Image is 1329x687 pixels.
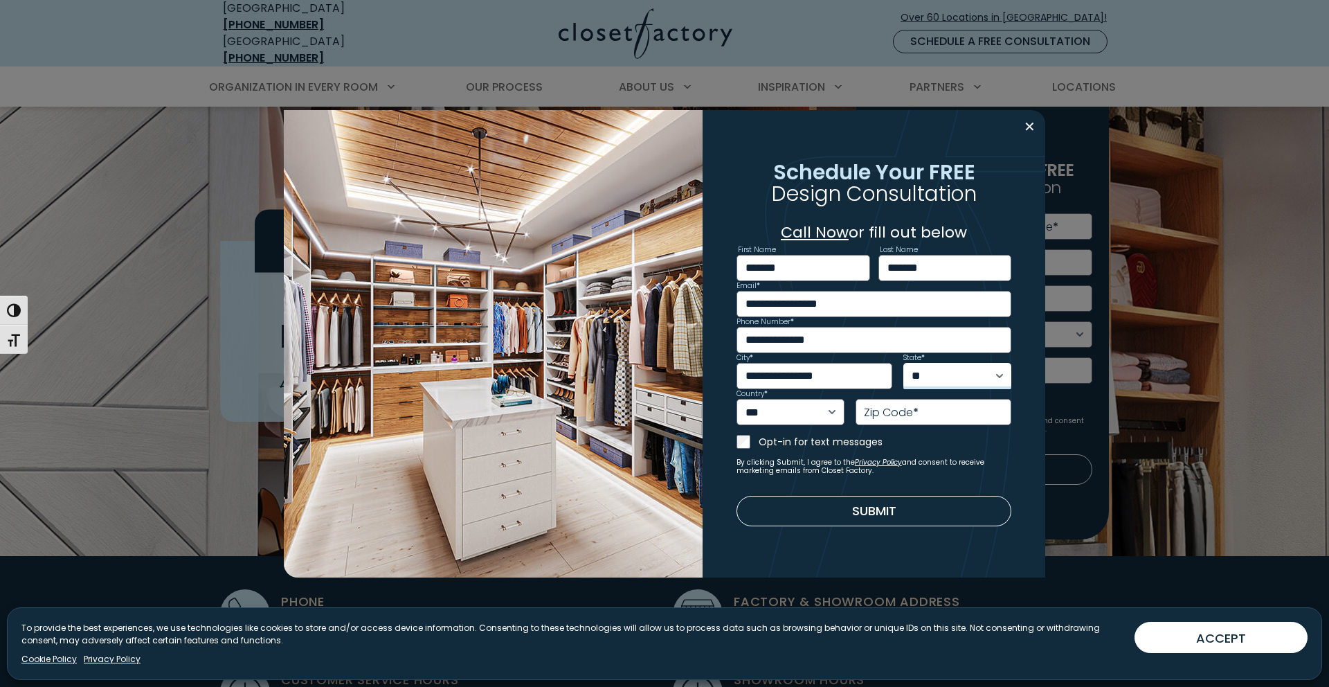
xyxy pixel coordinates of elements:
label: Zip Code [864,407,919,418]
label: Opt-in for text messages [759,435,1012,449]
a: Call Now [781,222,849,243]
button: Close modal [1020,116,1040,138]
img: Walk in closet with island [284,110,703,578]
p: To provide the best experiences, we use technologies like cookies to store and/or access device i... [21,622,1123,647]
span: Design Consultation [772,179,977,208]
a: Privacy Policy [855,457,902,467]
button: ACCEPT [1134,622,1308,653]
small: By clicking Submit, I agree to the and consent to receive marketing emails from Closet Factory. [736,458,1012,475]
label: Email [736,283,760,289]
label: Phone Number [736,319,794,325]
span: Schedule Your FREE [773,157,975,186]
label: Last Name [880,247,918,253]
a: Privacy Policy [84,653,141,666]
p: or fill out below [736,221,1012,244]
label: Country [736,391,768,398]
button: Submit [736,496,1012,526]
label: City [736,355,753,362]
a: Cookie Policy [21,653,77,666]
label: State [903,355,925,362]
label: First Name [738,247,776,253]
